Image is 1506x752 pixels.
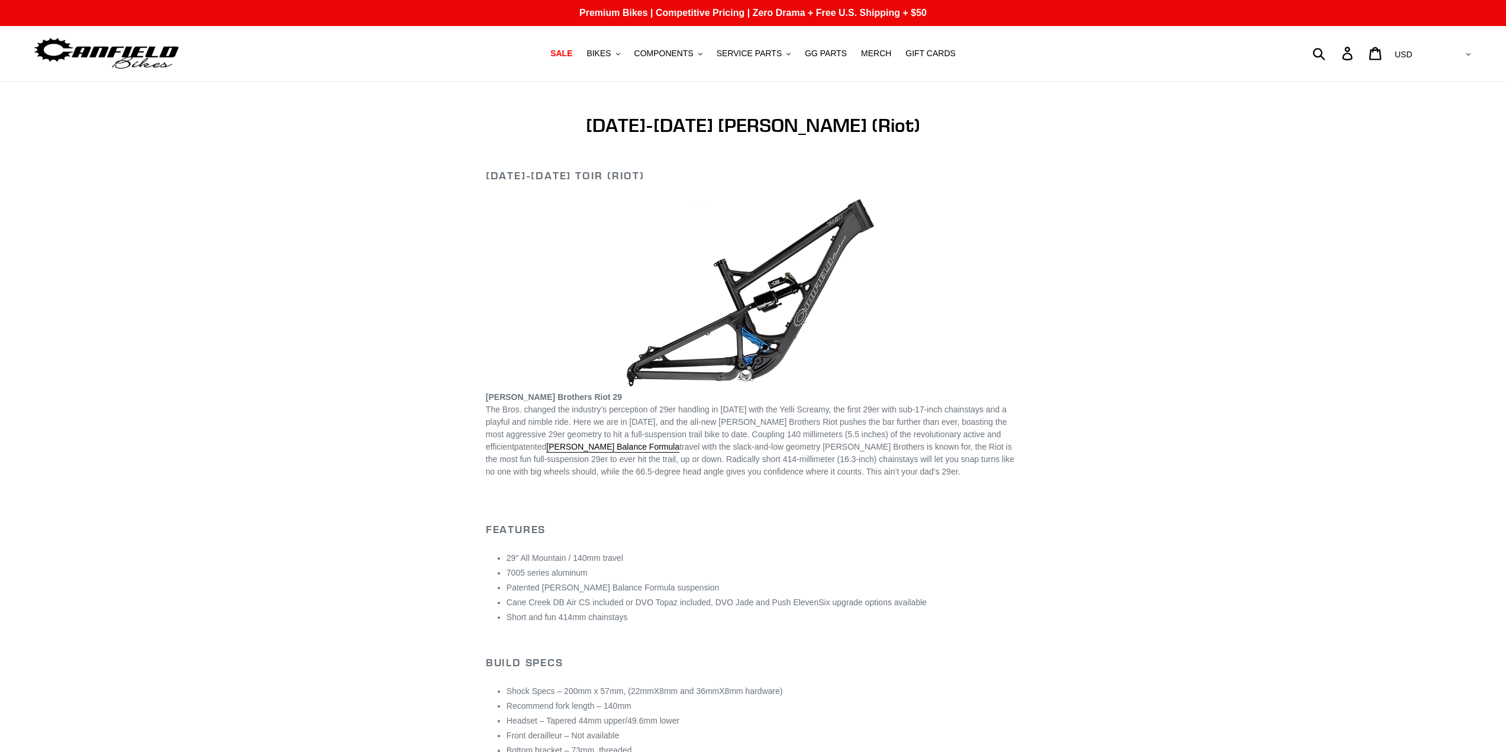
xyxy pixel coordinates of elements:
span: BIKES [586,49,611,59]
a: GG PARTS [799,46,853,62]
span: travel with the slack-and-low geometry [PERSON_NAME] Brothers is known for, the Riot is the most ... [486,442,1014,476]
a: [PERSON_NAME] Balance Formula [546,442,679,453]
a: GIFT CARDS [899,46,962,62]
a: MERCH [855,46,897,62]
span: COMPONENTS [634,49,694,59]
li: Short and fun 414mm chainstays [507,611,1020,624]
button: COMPONENTS [628,46,708,62]
span: SERVICE PARTS [717,49,782,59]
img: Canfield Bikes [33,35,180,72]
input: Search [1319,40,1349,66]
li: Patented [PERSON_NAME] Balance Formula suspension [507,582,1020,594]
span: SALE [550,49,572,59]
li: Headset – Tapered 44mm upper/49.6mm lower [507,715,1020,727]
h2: [DATE]-[DATE] Toir (Riot) [486,169,1020,182]
h1: [DATE]-[DATE] [PERSON_NAME] (Riot) [486,114,1020,137]
li: 7005 series aluminum [507,567,1020,579]
button: BIKES [581,46,625,62]
span: GIFT CARDS [905,49,956,59]
h2: BUILD SPECS [486,656,1020,669]
li: Shock Specs – 200mm x 57mm, (22mmX8mm and 36mmX8mm hardware) [507,685,1020,698]
li: 29″ All Mountain / 140mm travel [507,552,1020,564]
b: [PERSON_NAME] Brothers Riot 29 [486,392,622,402]
span: patented [514,442,679,453]
span: GG PARTS [805,49,847,59]
li: Front derailleur – Not available [507,730,1020,742]
span: MERCH [861,49,891,59]
li: Cane Creek DB Air CS included or DVO Topaz included, DVO Jade and Push ElevenSix upgrade options ... [507,596,1020,609]
a: SALE [544,46,578,62]
li: Recommend fork length – 140mm [507,700,1020,712]
span: The Bros. changed the industry’s perception of 29er handling in [DATE] with the Yelli Screamy, th... [486,405,1007,451]
button: SERVICE PARTS [711,46,796,62]
h2: FEATURES [486,523,1020,536]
